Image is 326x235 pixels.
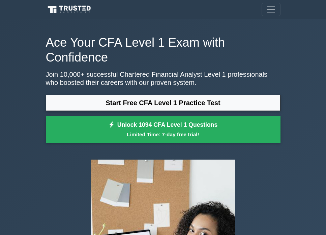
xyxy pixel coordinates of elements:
a: Unlock 1094 CFA Level 1 QuestionsLimited Time: 7-day free trial! [46,116,280,143]
p: Join 10,000+ successful Chartered Financial Analyst Level 1 professionals who boosted their caree... [46,70,280,87]
button: Toggle navigation [262,3,280,16]
a: Start Free CFA Level 1 Practice Test [46,95,280,111]
h1: Ace Your CFA Level 1 Exam with Confidence [46,35,280,65]
small: Limited Time: 7-day free trial! [54,131,272,138]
